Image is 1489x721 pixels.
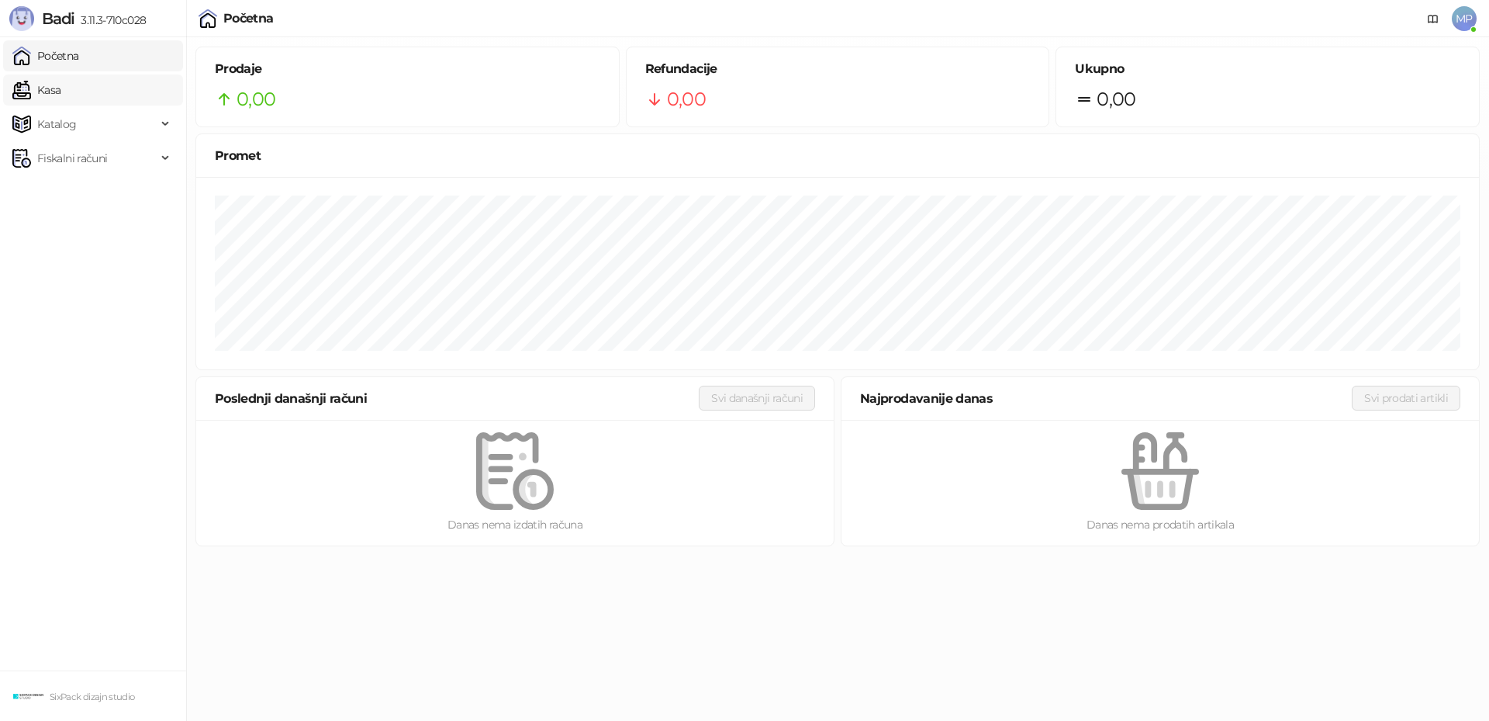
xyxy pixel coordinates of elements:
[860,389,1352,408] div: Najprodavanije danas
[866,516,1454,533] div: Danas nema prodatih artikala
[215,389,699,408] div: Poslednji današnji računi
[699,386,815,411] button: Svi današnji računi
[645,60,1031,78] h5: Refundacije
[42,9,74,28] span: Badi
[50,692,135,702] small: SixPack dizajn studio
[12,40,79,71] a: Početna
[667,85,706,114] span: 0,00
[237,85,275,114] span: 0,00
[1421,6,1446,31] a: Dokumentacija
[221,516,809,533] div: Danas nema izdatih računa
[12,681,43,712] img: 64x64-companyLogo-c0f15fc2-590b-4c4d-8601-947f8e542bf2.png
[37,143,107,174] span: Fiskalni računi
[37,109,77,140] span: Katalog
[1452,6,1477,31] span: MP
[1097,85,1135,114] span: 0,00
[1075,60,1460,78] h5: Ukupno
[215,60,600,78] h5: Prodaje
[74,13,146,27] span: 3.11.3-710c028
[1352,386,1460,411] button: Svi prodati artikli
[9,6,34,31] img: Logo
[223,12,274,25] div: Početna
[12,75,60,106] a: Kasa
[215,146,1460,165] div: Promet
